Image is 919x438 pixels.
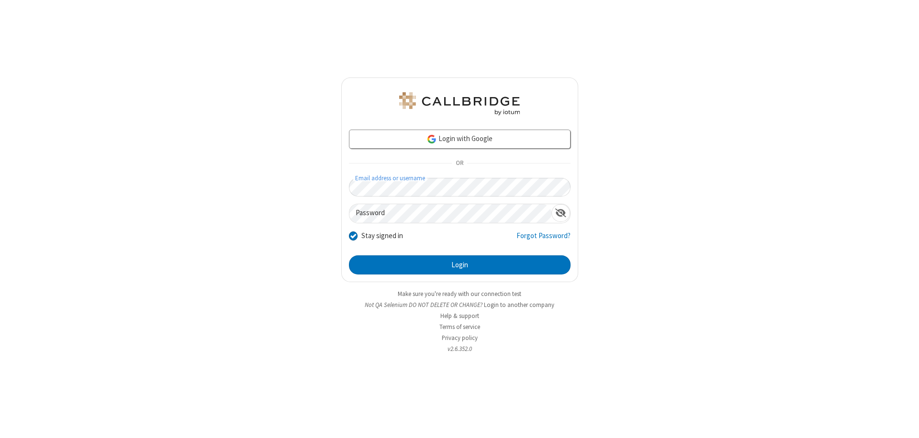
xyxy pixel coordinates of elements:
a: Help & support [440,312,479,320]
a: Terms of service [439,323,480,331]
span: OR [452,157,467,170]
li: Not QA Selenium DO NOT DELETE OR CHANGE? [341,300,578,309]
a: Privacy policy [442,334,478,342]
a: Forgot Password? [516,230,571,249]
input: Email address or username [349,178,571,197]
img: google-icon.png [426,134,437,144]
a: Login with Google [349,130,571,149]
a: Make sure you're ready with our connection test [398,290,521,298]
li: v2.6.352.0 [341,344,578,353]
iframe: Chat [895,413,912,431]
label: Stay signed in [361,230,403,241]
button: Login [349,255,571,274]
input: Password [349,204,551,223]
button: Login to another company [484,300,554,309]
div: Show password [551,204,570,222]
img: QA Selenium DO NOT DELETE OR CHANGE [397,92,522,115]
